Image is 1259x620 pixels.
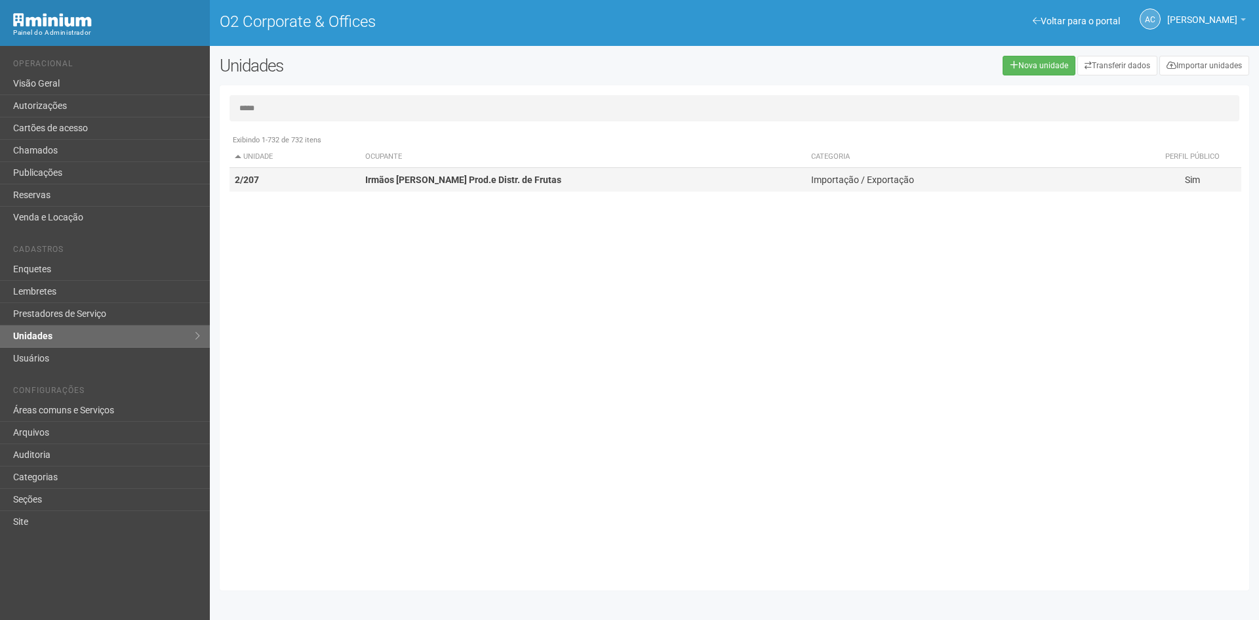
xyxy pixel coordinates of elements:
th: Ocupante: activate to sort column ascending [360,146,807,168]
th: Unidade: activate to sort column descending [230,146,360,168]
div: Painel do Administrador [13,27,200,39]
li: Operacional [13,59,200,73]
a: Nova unidade [1003,56,1075,75]
a: Voltar para o portal [1033,16,1120,26]
h2: Unidades [220,56,637,75]
th: Perfil público: activate to sort column ascending [1143,146,1241,168]
a: Importar unidades [1159,56,1249,75]
td: Importação / Exportação [806,168,1143,192]
a: AC [1140,9,1161,30]
span: Ana Carla de Carvalho Silva [1167,2,1237,25]
strong: 2/207 [235,175,259,185]
strong: Irmãos [PERSON_NAME] Prod.e Distr. de Frutas [365,175,561,185]
h1: O2 Corporate & Offices [220,13,725,30]
li: Cadastros [13,245,200,258]
span: Sim [1185,175,1200,185]
div: Exibindo 1-732 de 732 itens [230,134,1241,146]
li: Configurações [13,386,200,400]
a: Transferir dados [1077,56,1157,75]
th: Categoria: activate to sort column ascending [806,146,1143,168]
a: [PERSON_NAME] [1167,16,1246,27]
img: Minium [13,13,92,27]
